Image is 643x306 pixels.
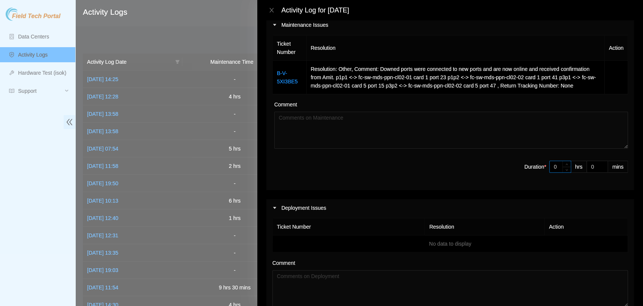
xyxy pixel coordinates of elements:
[272,259,295,267] label: Comment
[545,218,628,235] th: Action
[425,218,545,235] th: Resolution
[281,6,634,14] div: Activity Log for [DATE]
[565,168,569,172] span: down
[562,161,571,167] span: Increase Value
[524,163,546,171] div: Duration
[307,61,605,94] td: Resolution: Other, Comment: Downed ports were connected to new ports and are now online and recei...
[571,161,587,173] div: hrs
[274,100,297,109] label: Comment
[269,7,275,13] span: close
[277,70,298,85] a: B-V-5XI3BE5
[272,23,277,27] span: caret-right
[273,218,425,235] th: Ticket Number
[272,206,277,210] span: caret-right
[266,7,277,14] button: Close
[565,162,569,167] span: up
[266,199,634,217] div: Deployment Issues
[273,235,628,252] td: No data to display
[307,35,605,61] th: Resolution
[608,161,628,173] div: mins
[266,16,634,34] div: Maintenance Issues
[562,167,571,172] span: Decrease Value
[605,35,628,61] th: Action
[273,35,307,61] th: Ticket Number
[274,112,628,149] textarea: Comment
